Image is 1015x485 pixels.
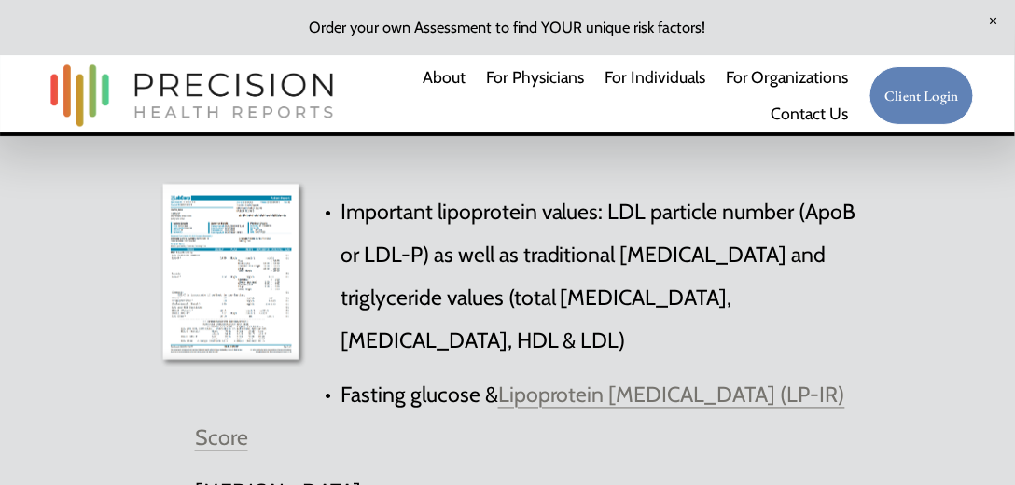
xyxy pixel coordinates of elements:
[869,66,975,125] a: Client Login
[195,190,858,363] p: Important lipoprotein values: LDL particle number (ApoB or LDL-P) as well as traditional [MEDICAL...
[726,60,849,96] a: folder dropdown
[195,382,845,451] a: Lipoprotein [MEDICAL_DATA] (LP-IR) Score
[922,395,1015,485] iframe: Chat Widget
[772,96,849,132] a: Contact Us
[424,60,466,96] a: About
[726,61,849,93] span: For Organizations
[486,60,584,96] a: For Physicians
[41,56,343,135] img: Precision Health Reports
[605,60,705,96] a: For Individuals
[195,374,858,461] p: Fasting glucose &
